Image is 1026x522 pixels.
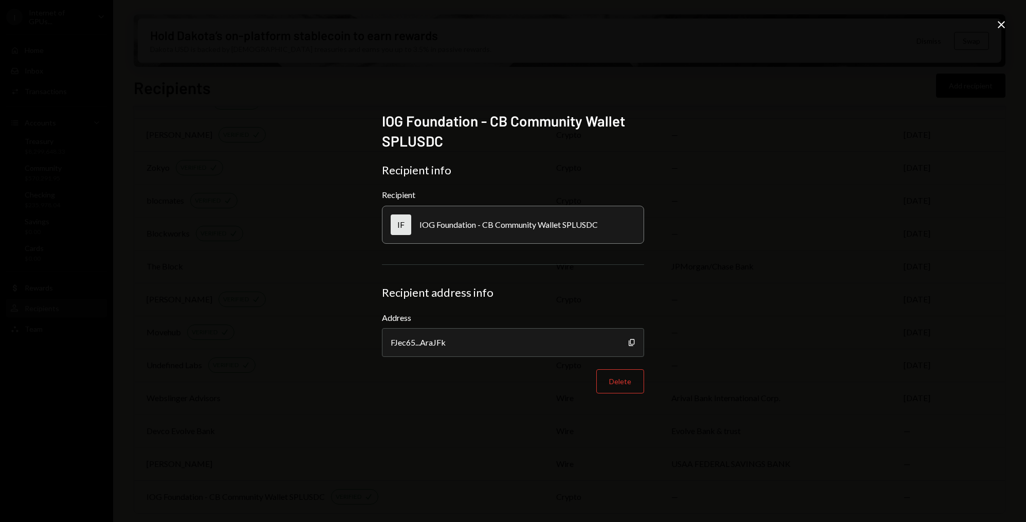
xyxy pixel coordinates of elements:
[382,285,644,300] div: Recipient address info
[596,369,644,393] button: Delete
[382,312,644,324] label: Address
[391,214,411,235] div: IF
[382,163,644,177] div: Recipient info
[419,220,598,229] div: IOG Foundation - CB Community Wallet SPLUSDC
[382,111,644,151] h2: IOG Foundation - CB Community Wallet SPLUSDC
[382,328,644,357] div: FJec65...AraJFk
[382,190,644,200] div: Recipient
